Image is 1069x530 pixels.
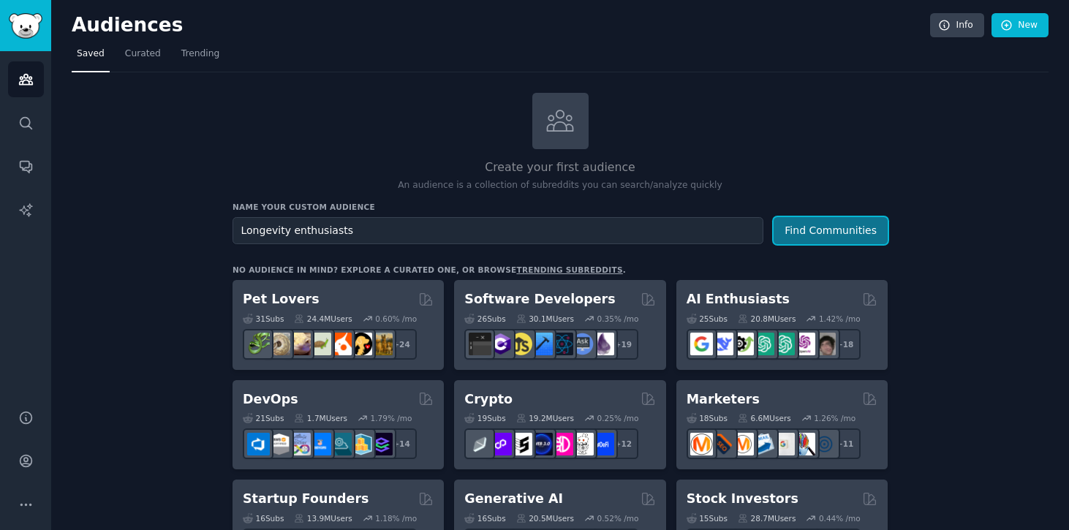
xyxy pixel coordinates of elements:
span: Trending [181,48,219,61]
h2: Create your first audience [233,159,888,177]
div: 0.52 % /mo [597,513,639,523]
div: 25 Sub s [687,314,728,324]
img: cockatiel [329,333,352,355]
h2: Stock Investors [687,490,798,508]
div: 1.26 % /mo [814,413,855,423]
img: csharp [489,333,512,355]
div: 1.79 % /mo [371,413,412,423]
div: 20.5M Users [516,513,574,523]
span: Saved [77,48,105,61]
div: 20.8M Users [738,314,796,324]
img: iOSProgramming [530,333,553,355]
img: platformengineering [329,433,352,455]
a: Saved [72,42,110,72]
div: + 12 [608,428,638,459]
img: MarketingResearch [793,433,815,455]
img: Emailmarketing [752,433,774,455]
img: defi_ [592,433,614,455]
div: 0.25 % /mo [597,413,639,423]
div: 0.35 % /mo [597,314,639,324]
h2: Generative AI [464,490,563,508]
h3: Name your custom audience [233,202,888,212]
img: chatgpt_prompts_ [772,333,795,355]
div: 19.2M Users [516,413,574,423]
div: 19 Sub s [464,413,505,423]
input: Pick a short name, like "Digital Marketers" or "Movie-Goers" [233,217,763,244]
img: GoogleGeminiAI [690,333,713,355]
img: PetAdvice [350,333,372,355]
div: + 14 [386,428,417,459]
a: Curated [120,42,166,72]
img: herpetology [247,333,270,355]
h2: Audiences [72,14,930,37]
img: AWS_Certified_Experts [268,433,290,455]
a: New [991,13,1049,38]
h2: Pet Lovers [243,290,320,308]
img: Docker_DevOps [288,433,311,455]
img: reactnative [551,333,573,355]
div: 28.7M Users [738,513,796,523]
div: 18 Sub s [687,413,728,423]
h2: Crypto [464,390,513,409]
a: Info [930,13,984,38]
div: + 19 [608,329,638,360]
img: OnlineMarketing [813,433,836,455]
div: 21 Sub s [243,413,284,423]
img: 0xPolygon [489,433,512,455]
img: CryptoNews [571,433,594,455]
h2: AI Enthusiasts [687,290,790,308]
p: An audience is a collection of subreddits you can search/analyze quickly [233,179,888,192]
img: AskComputerScience [571,333,594,355]
span: Curated [125,48,161,61]
img: ArtificalIntelligence [813,333,836,355]
h2: Marketers [687,390,760,409]
img: AItoolsCatalog [731,333,754,355]
div: 16 Sub s [243,513,284,523]
h2: DevOps [243,390,298,409]
img: turtle [309,333,331,355]
img: web3 [530,433,553,455]
div: 1.18 % /mo [375,513,417,523]
div: + 18 [830,329,861,360]
img: learnjavascript [510,333,532,355]
img: software [469,333,491,355]
img: azuredevops [247,433,270,455]
div: + 24 [386,329,417,360]
img: GummySearch logo [9,13,42,39]
img: aws_cdk [350,433,372,455]
img: bigseo [711,433,733,455]
img: ethfinance [469,433,491,455]
div: 26 Sub s [464,314,505,324]
img: OpenAIDev [793,333,815,355]
img: elixir [592,333,614,355]
img: content_marketing [690,433,713,455]
img: dogbreed [370,333,393,355]
h2: Software Developers [464,290,615,308]
a: trending subreddits [516,265,622,274]
a: Trending [176,42,224,72]
img: ballpython [268,333,290,355]
div: 1.7M Users [294,413,347,423]
h2: Startup Founders [243,490,369,508]
div: 15 Sub s [687,513,728,523]
div: No audience in mind? Explore a curated one, or browse . [233,265,626,275]
img: DeepSeek [711,333,733,355]
img: ethstaker [510,433,532,455]
div: + 11 [830,428,861,459]
div: 31 Sub s [243,314,284,324]
div: 0.60 % /mo [375,314,417,324]
img: DevOpsLinks [309,433,331,455]
img: PlatformEngineers [370,433,393,455]
div: 1.42 % /mo [819,314,861,324]
img: googleads [772,433,795,455]
img: chatgpt_promptDesign [752,333,774,355]
button: Find Communities [774,217,888,244]
div: 6.6M Users [738,413,791,423]
div: 13.9M Users [294,513,352,523]
img: AskMarketing [731,433,754,455]
div: 24.4M Users [294,314,352,324]
img: leopardgeckos [288,333,311,355]
img: defiblockchain [551,433,573,455]
div: 16 Sub s [464,513,505,523]
div: 0.44 % /mo [819,513,861,523]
